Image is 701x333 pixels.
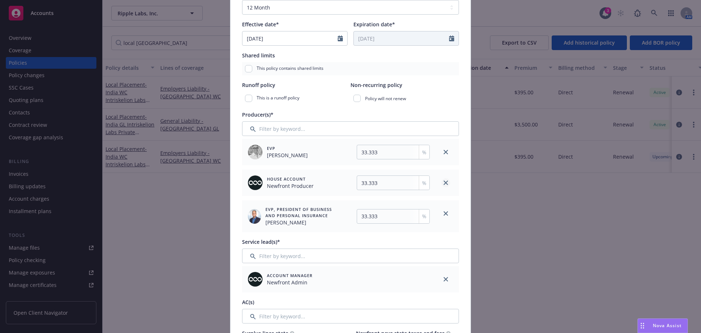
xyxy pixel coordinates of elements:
input: Filter by keyword... [242,309,459,323]
span: EVP, President of Business and Personal Insurance [265,206,336,219]
a: close [441,209,450,218]
img: employee photo [248,272,263,287]
svg: Calendar [338,35,343,41]
div: This policy contains shared limits [242,62,459,75]
span: AC(s) [242,299,254,306]
span: Runoff policy [242,82,275,88]
a: close [441,275,450,284]
span: % [422,148,426,156]
span: % [422,212,426,220]
span: Effective date* [242,21,279,28]
input: Filter by keyword... [242,249,459,263]
img: employee photo [248,209,261,224]
svg: Calendar [449,35,454,41]
a: close [441,178,450,187]
img: employee photo [248,175,263,190]
div: This is a runoff policy [242,92,350,105]
span: Expiration date* [353,21,395,28]
span: [PERSON_NAME] [265,219,336,226]
span: Service lead(s)* [242,238,280,245]
button: Nova Assist [637,318,688,333]
input: Filter by keyword... [242,121,459,136]
span: Non-recurring policy [350,82,402,88]
span: House Account [267,176,314,182]
span: Newfront Producer [267,182,314,190]
div: Policy will not renew [350,92,459,105]
a: close [441,148,450,156]
img: employee photo [248,145,263,159]
span: Newfront Admin [267,279,313,286]
span: Account Manager [267,272,313,279]
input: MM/DD/YYYY [354,31,449,45]
span: EVP [267,145,308,151]
span: Shared limits [242,52,275,59]
span: [PERSON_NAME] [267,151,308,159]
span: Producer(s)* [242,111,273,118]
div: Drag to move [638,319,647,333]
span: Nova Assist [653,322,682,329]
span: % [422,179,426,187]
input: MM/DD/YYYY [242,31,338,45]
